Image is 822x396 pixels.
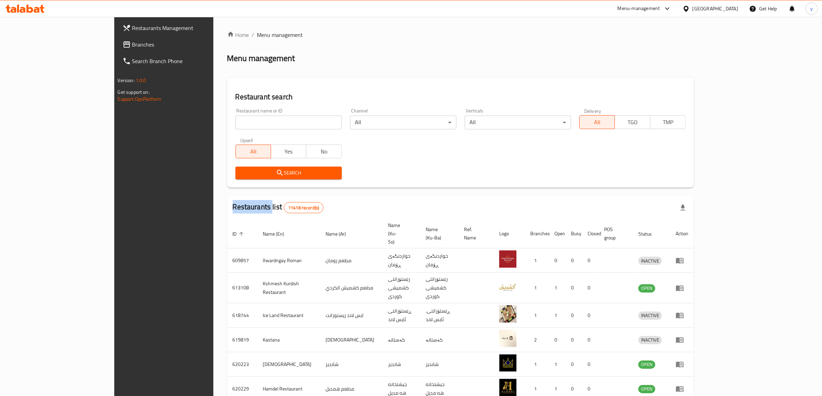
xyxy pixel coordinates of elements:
[274,147,303,157] span: Yes
[383,303,420,328] td: ڕێستۆرانتی ئایس لاند
[132,40,246,49] span: Branches
[525,352,549,377] td: 1
[118,95,162,103] a: Support.OpsPlatform
[258,328,320,352] td: Kastana
[388,221,412,246] span: Name (Ku-So)
[350,116,456,129] div: All
[306,145,341,158] button: No
[499,250,516,268] img: Xwardngay Roman
[582,273,599,303] td: 0
[464,225,485,242] span: Ref. Name
[235,167,342,179] button: Search
[499,305,516,323] img: Ice Land Restaurant
[320,352,383,377] td: شانديز
[227,31,694,39] nav: breadcrumb
[420,273,459,303] td: رێستۆرانتی کشمیشى كوردى
[420,248,459,273] td: خواردنگەی ڕۆمان
[638,311,662,319] span: INACTIVE
[582,248,599,273] td: 0
[638,360,655,368] span: OPEN
[136,76,146,85] span: 1.0.0
[235,145,271,158] button: All
[676,311,688,319] div: Menu
[525,273,549,303] td: 1
[117,53,252,69] a: Search Branch Phone
[258,273,320,303] td: Kshmesh Kurdish Restaurant
[494,219,525,248] th: Logo
[258,352,320,377] td: [DEMOGRAPHIC_DATA]
[239,147,268,157] span: All
[618,117,647,127] span: TGO
[670,219,694,248] th: Action
[618,4,660,13] div: Menu-management
[383,352,420,377] td: شانديز
[525,219,549,248] th: Branches
[638,336,662,344] div: INACTIVE
[499,278,516,295] img: Kshmesh Kurdish Restaurant
[383,328,420,352] td: کەستانە
[582,303,599,328] td: 0
[549,273,565,303] td: 1
[638,284,655,292] span: OPEN
[117,20,252,36] a: Restaurants Management
[132,24,246,32] span: Restaurants Management
[638,257,662,265] span: INACTIVE
[320,248,383,273] td: مطعم رومان
[235,92,686,102] h2: Restaurant search
[420,303,459,328] td: .ڕێستۆرانتی ئایس لاند
[565,328,582,352] td: 0
[271,145,306,158] button: Yes
[309,147,339,157] span: No
[241,169,336,177] span: Search
[810,5,813,12] span: y
[284,202,323,213] div: Total records count
[549,328,565,352] td: 0
[257,31,303,39] span: Menu management
[653,117,683,127] span: TMP
[638,284,655,293] div: OPEN
[638,336,662,344] span: INACTIVE
[235,116,342,129] input: Search for restaurant name or ID..
[565,248,582,273] td: 0
[326,230,355,238] span: Name (Ar)
[565,303,582,328] td: 0
[465,116,571,129] div: All
[320,328,383,352] td: [DEMOGRAPHIC_DATA]
[582,117,612,127] span: All
[263,230,293,238] span: Name (En)
[383,248,420,273] td: خواردنگەی ڕۆمان
[582,219,599,248] th: Closed
[565,273,582,303] td: 0
[320,303,383,328] td: ايس لاند ريستورانت
[132,57,246,65] span: Search Branch Phone
[638,230,661,238] span: Status
[565,352,582,377] td: 0
[549,303,565,328] td: 1
[615,115,650,129] button: TGO
[693,5,738,12] div: [GEOGRAPHIC_DATA]
[499,330,516,347] img: Kastana
[320,273,383,303] td: مطعم كشميش الكردي
[258,303,320,328] td: Ice Land Restaurant
[676,336,688,344] div: Menu
[565,219,582,248] th: Busy
[284,205,323,211] span: 11418 record(s)
[383,273,420,303] td: رێستۆرانتی کشمیشى كوردى
[499,379,516,396] img: Hamdel Restaurant
[676,385,688,393] div: Menu
[579,115,615,129] button: All
[525,248,549,273] td: 1
[426,225,451,242] span: Name (Ku-Ba)
[582,352,599,377] td: 0
[240,138,253,142] label: Upsell
[676,256,688,265] div: Menu
[233,202,324,213] h2: Restaurants list
[638,385,655,393] span: OPEN
[650,115,686,129] button: TMP
[499,354,516,372] img: Shandiz
[118,76,135,85] span: Version:
[258,248,320,273] td: Xwardngay Roman
[584,108,601,113] label: Delivery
